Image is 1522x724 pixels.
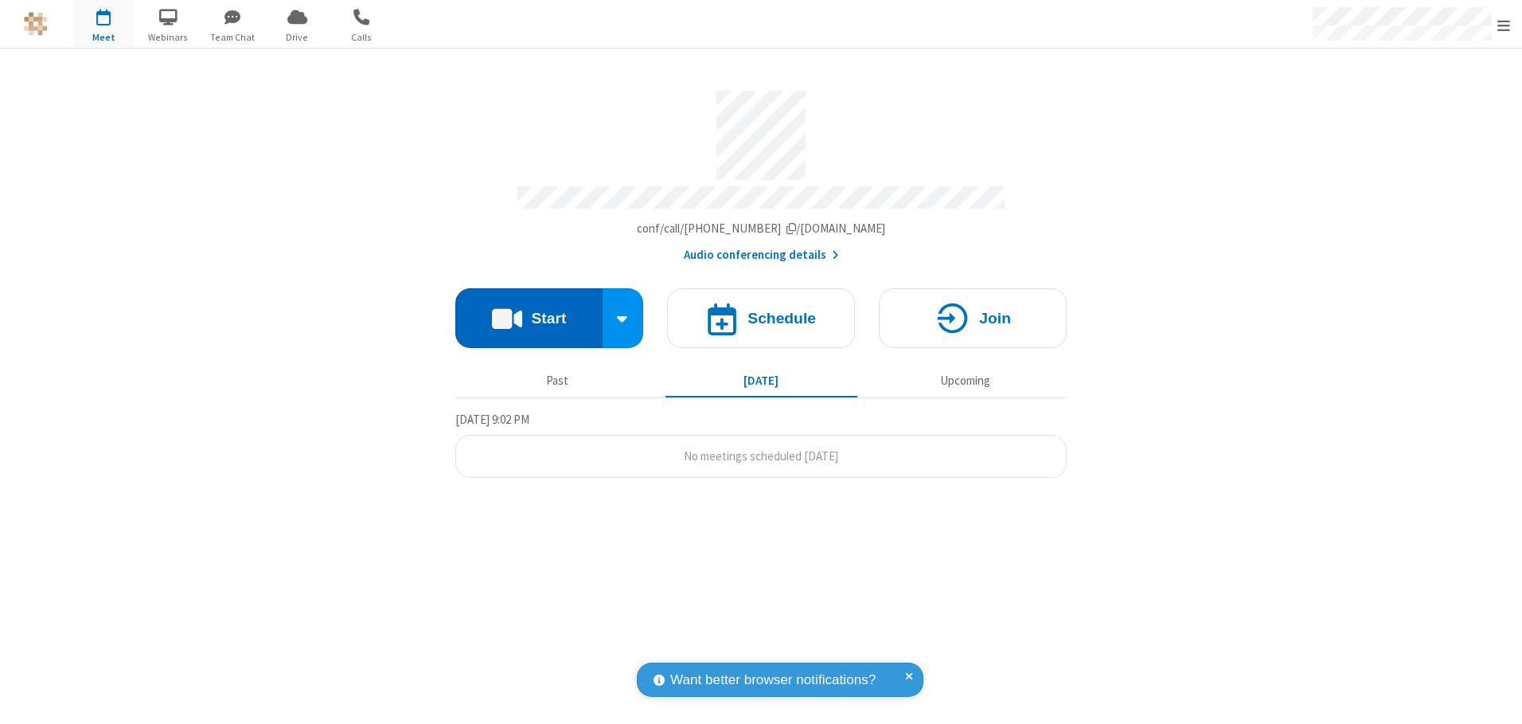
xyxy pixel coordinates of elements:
span: Drive [267,30,327,45]
button: Join [879,288,1067,348]
span: Want better browser notifications? [670,670,876,691]
button: Audio conferencing details [684,246,839,264]
span: [DATE] 9:02 PM [455,412,529,427]
span: Calls [332,30,392,45]
img: QA Selenium DO NOT DELETE OR CHANGE [24,12,48,36]
h4: Join [979,311,1011,326]
span: Copy my meeting room link [637,221,886,236]
button: Start [455,288,603,348]
span: No meetings scheduled [DATE] [684,448,838,464]
span: Webinars [139,30,198,45]
div: Start conference options [603,288,644,348]
section: Account details [455,79,1067,264]
span: Team Chat [203,30,263,45]
span: Meet [74,30,134,45]
button: Copy my meeting room linkCopy my meeting room link [637,220,886,238]
button: Upcoming [869,366,1061,396]
button: Schedule [667,288,855,348]
h4: Schedule [747,311,816,326]
button: [DATE] [665,366,857,396]
h4: Start [531,311,566,326]
section: Today's Meetings [455,410,1067,479]
button: Past [462,366,654,396]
